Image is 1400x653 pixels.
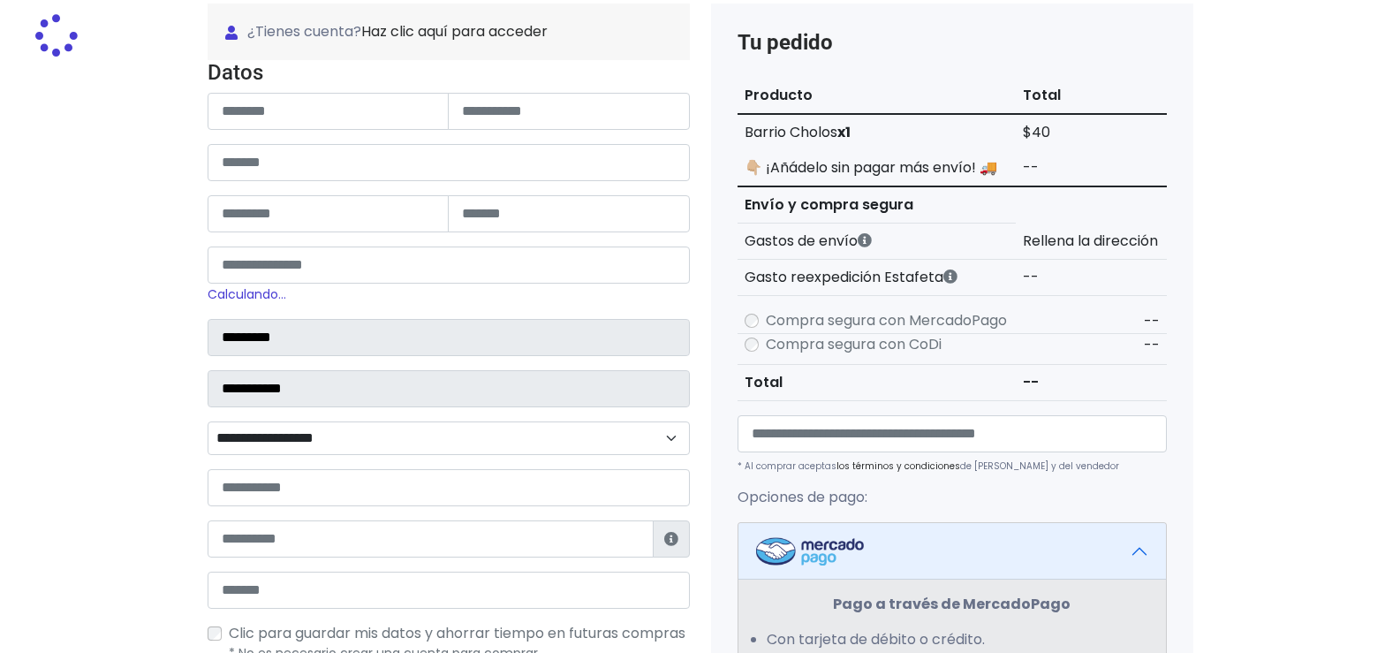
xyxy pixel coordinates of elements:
[767,629,1138,650] li: Con tarjeta de débito o crédito.
[756,537,864,566] img: Mercadopago Logo
[229,623,685,643] span: Clic para guardar mis datos y ahorrar tiempo en futuras compras
[943,270,957,284] i: Estafeta cobra este monto extra por ser un CP de difícil acceso
[208,60,690,86] h4: Datos
[1016,114,1166,150] td: $40
[738,260,1017,296] th: Gasto reexpedición Estafeta
[766,334,942,355] label: Compra segura con CoDi
[738,459,1167,473] p: * Al comprar aceptas de [PERSON_NAME] y del vendedor
[1016,224,1166,260] td: Rellena la dirección
[836,459,960,473] a: los términos y condiciones
[225,21,672,42] span: ¿Tienes cuenta?
[738,365,1017,401] th: Total
[1016,150,1166,186] td: --
[208,285,286,303] small: Calculando…
[361,21,548,42] a: Haz clic aquí para acceder
[738,30,1167,56] h4: Tu pedido
[1016,365,1166,401] td: --
[738,224,1017,260] th: Gastos de envío
[1144,335,1160,355] span: --
[738,186,1017,224] th: Envío y compra segura
[738,150,1017,186] td: 👇🏼 ¡Añádelo sin pagar más envío! 🚚
[837,122,851,142] strong: x1
[1144,311,1160,331] span: --
[664,532,678,546] i: Estafeta lo usará para ponerse en contacto en caso de tener algún problema con el envío
[1016,260,1166,296] td: --
[738,114,1017,150] td: Barrio Cholos
[1016,78,1166,114] th: Total
[738,487,1167,508] p: Opciones de pago:
[833,594,1071,614] strong: Pago a través de MercadoPago
[766,310,1007,331] label: Compra segura con MercadoPago
[738,78,1017,114] th: Producto
[858,233,872,247] i: Los gastos de envío dependen de códigos postales. ¡Te puedes llevar más productos en un solo envío !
